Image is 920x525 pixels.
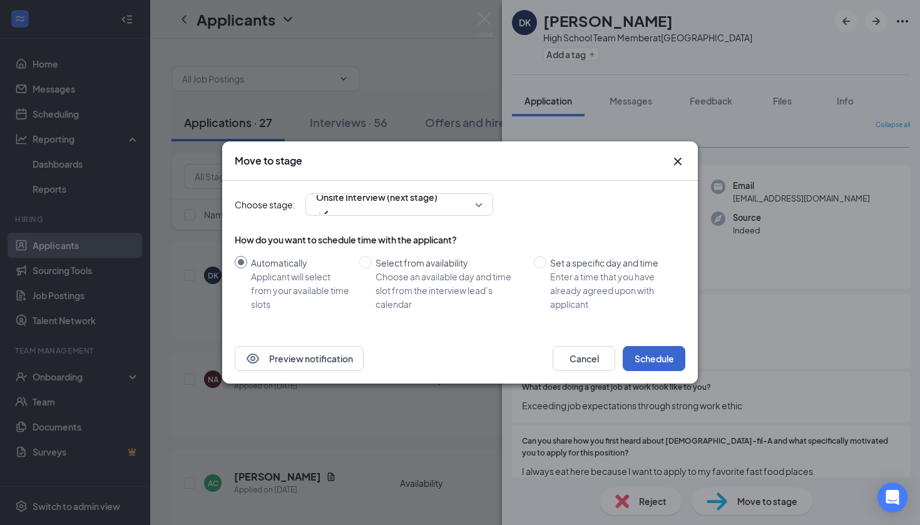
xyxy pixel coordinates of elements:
span: Choose stage: [235,198,295,212]
div: Choose an available day and time slot from the interview lead’s calendar [376,270,524,311]
div: How do you want to schedule time with the applicant? [235,233,685,246]
div: Open Intercom Messenger [877,482,907,512]
h3: Move to stage [235,154,302,168]
div: Automatically [251,256,349,270]
button: Cancel [553,346,615,371]
div: Set a specific day and time [550,256,675,270]
svg: Checkmark [316,206,331,222]
svg: Eye [245,351,260,366]
div: Applicant will select from your available time slots [251,270,349,311]
button: Close [670,154,685,169]
svg: Cross [670,154,685,169]
span: Onsite Interview (next stage) [316,188,437,206]
button: Schedule [623,346,685,371]
div: Enter a time that you have already agreed upon with applicant [550,270,675,311]
button: EyePreview notification [235,346,364,371]
div: Select from availability [376,256,524,270]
